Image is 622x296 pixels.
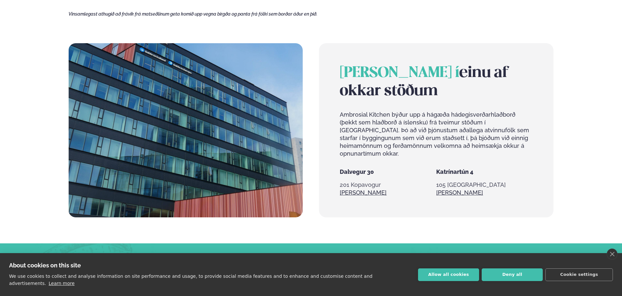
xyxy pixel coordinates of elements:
h5: Katrínartún 4 [436,168,533,176]
button: Allow all cookies [418,268,479,281]
button: Cookie settings [545,268,613,281]
a: Sjá meira [436,189,483,197]
span: 201 Kopavogur [340,181,381,188]
button: Deny all [482,268,543,281]
h5: Dalvegur 30 [340,168,436,176]
strong: About cookies on this site [9,262,81,269]
a: Sjá meira [340,189,387,197]
span: Vinsamlegast athugið að frávik frá matseðlinum geta komið upp vegna birgða og panta frá fólki sem... [69,11,317,17]
span: 105 [GEOGRAPHIC_DATA] [436,181,506,188]
h2: einu af okkar stöðum [340,64,532,100]
img: image alt [69,43,303,217]
a: Learn more [49,281,75,286]
span: [PERSON_NAME] í [340,66,459,80]
p: Ambrosial Kitchen býður upp á hágæða hádegisverðarhlaðborð (þekkt sem hlaðborð á íslensku) frá tv... [340,111,532,158]
p: We use cookies to collect and analyse information on site performance and usage, to provide socia... [9,274,373,286]
a: close [607,249,617,260]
